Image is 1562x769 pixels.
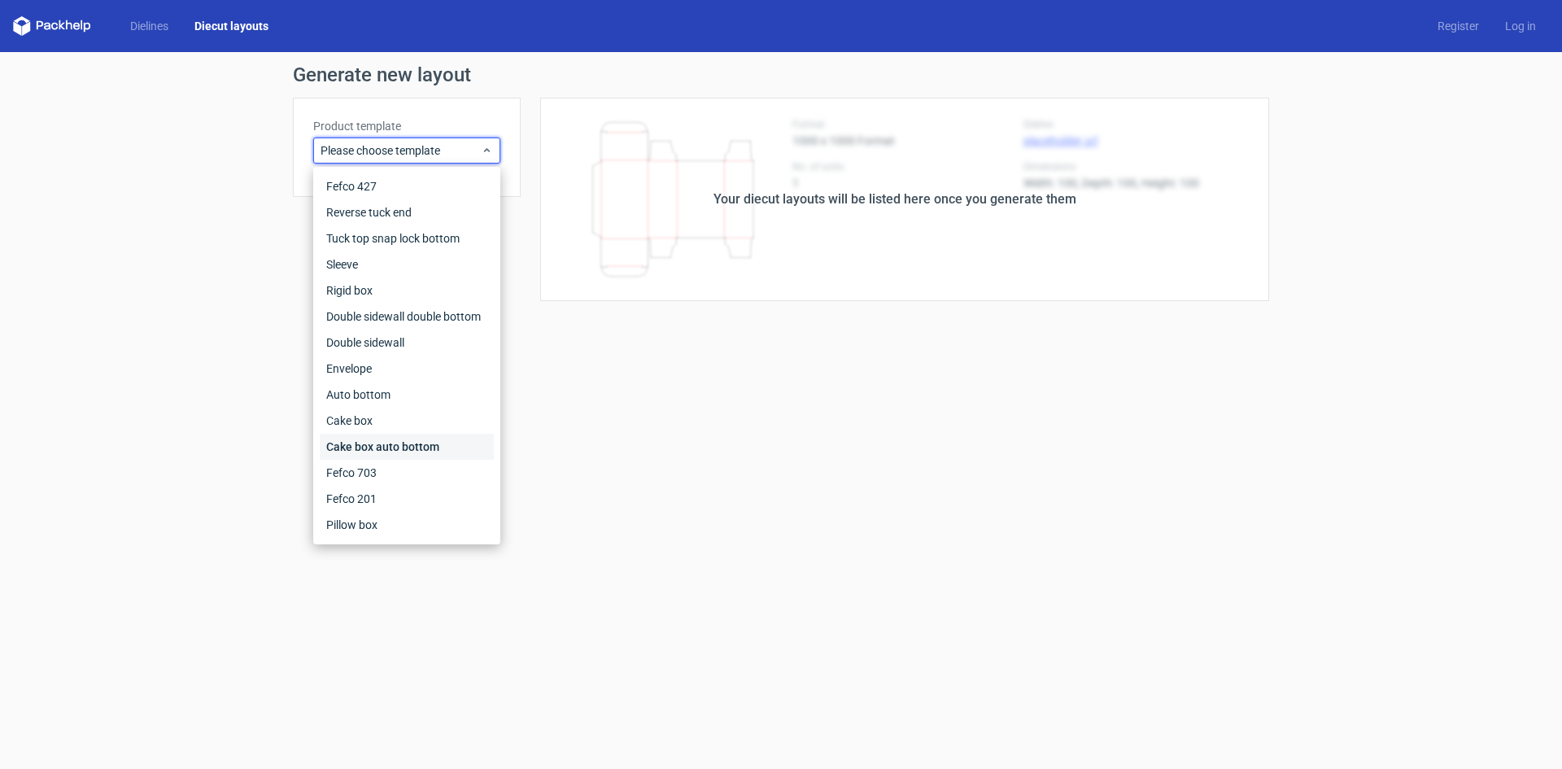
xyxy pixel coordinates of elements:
a: Log in [1492,18,1549,34]
div: Fefco 427 [320,173,494,199]
a: Register [1425,18,1492,34]
span: Please choose template [321,142,481,159]
div: Fefco 201 [320,486,494,512]
a: Diecut layouts [181,18,281,34]
div: Reverse tuck end [320,199,494,225]
div: Envelope [320,356,494,382]
div: Double sidewall [320,330,494,356]
div: Tuck top snap lock bottom [320,225,494,251]
div: Fefco 703 [320,460,494,486]
div: Sleeve [320,251,494,277]
div: Double sidewall double bottom [320,304,494,330]
div: Your diecut layouts will be listed here once you generate them [713,190,1076,209]
h1: Generate new layout [293,65,1269,85]
div: Cake box [320,408,494,434]
div: Pillow box [320,512,494,538]
a: Dielines [117,18,181,34]
div: Rigid box [320,277,494,304]
label: Product template [313,118,500,134]
div: Auto bottom [320,382,494,408]
div: Cake box auto bottom [320,434,494,460]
